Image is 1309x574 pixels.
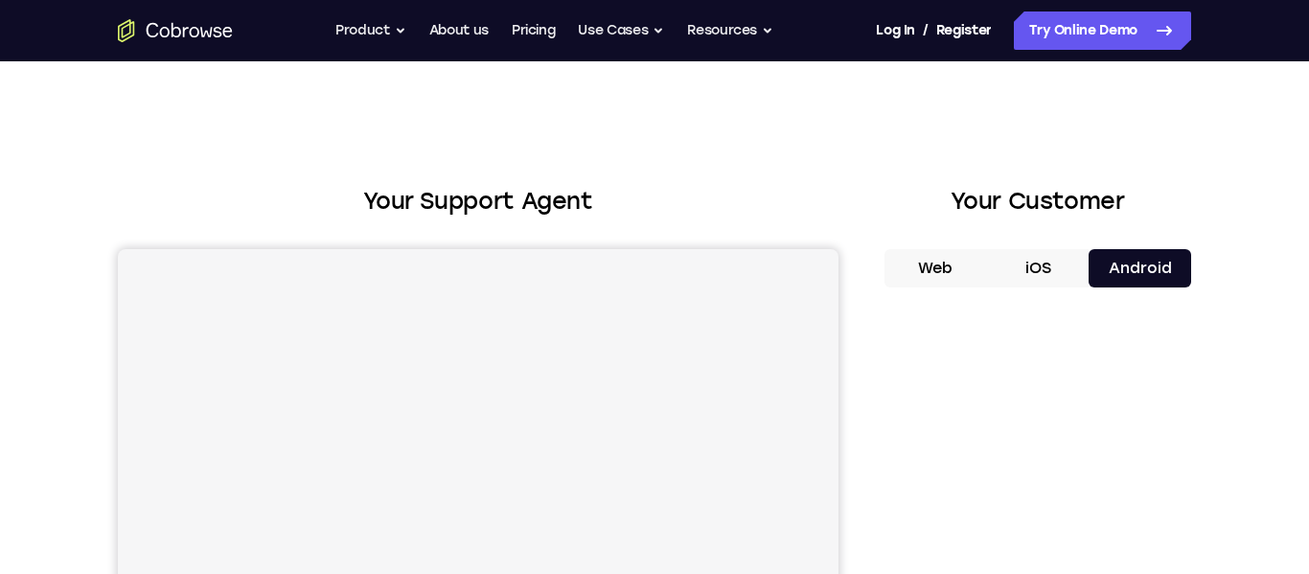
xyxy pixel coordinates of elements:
[936,11,992,50] a: Register
[884,249,987,287] button: Web
[923,19,929,42] span: /
[1014,11,1191,50] a: Try Online Demo
[512,11,556,50] a: Pricing
[876,11,914,50] a: Log In
[687,11,773,50] button: Resources
[1089,249,1191,287] button: Android
[884,184,1191,218] h2: Your Customer
[335,11,406,50] button: Product
[118,19,233,42] a: Go to the home page
[578,11,664,50] button: Use Cases
[118,184,838,218] h2: Your Support Agent
[987,249,1090,287] button: iOS
[429,11,489,50] a: About us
